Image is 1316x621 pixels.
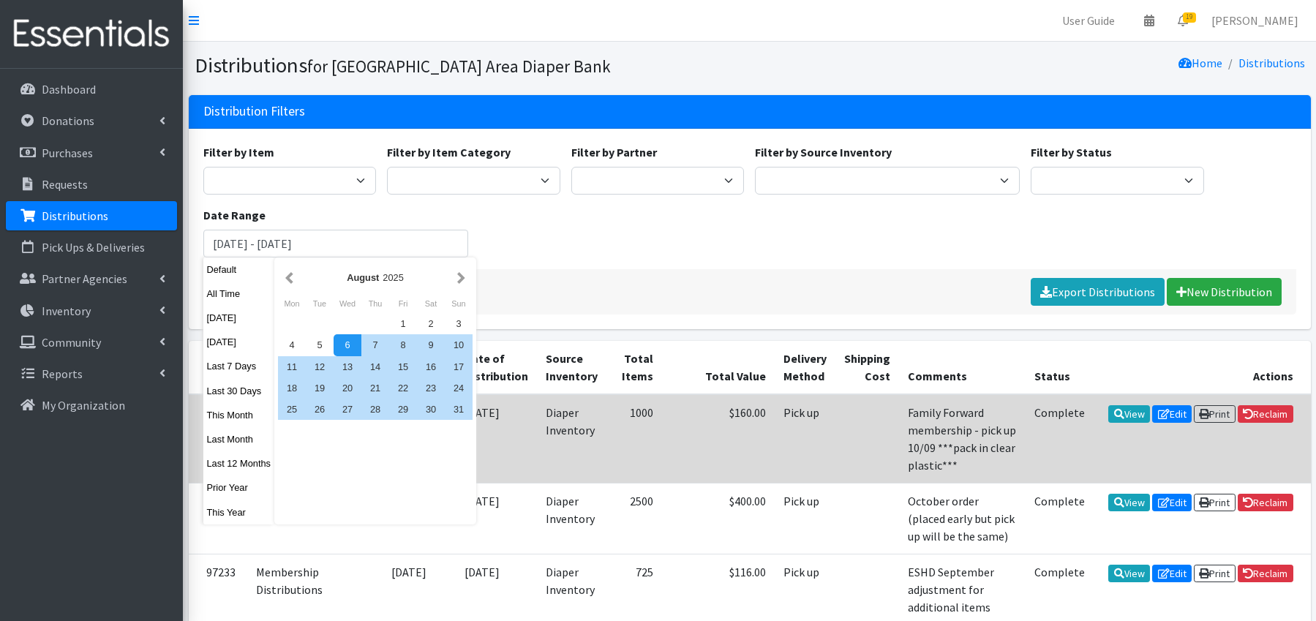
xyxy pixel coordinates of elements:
[334,399,361,420] div: 27
[456,394,537,483] td: [DATE]
[1200,6,1310,35] a: [PERSON_NAME]
[334,334,361,355] div: 6
[1026,483,1094,554] td: Complete
[775,394,835,483] td: Pick up
[6,264,177,293] a: Partner Agencies
[417,356,445,377] div: 16
[1108,565,1150,582] a: View
[445,377,473,399] div: 24
[456,341,537,394] th: Date of Distribution
[383,272,403,283] span: 2025
[203,307,275,328] button: [DATE]
[6,106,177,135] a: Donations
[42,146,93,160] p: Purchases
[1152,405,1192,423] a: Edit
[6,10,177,59] img: HumanEssentials
[347,272,379,283] strong: August
[1178,56,1222,70] a: Home
[189,483,247,554] td: 97279
[278,399,306,420] div: 25
[606,394,662,483] td: 1000
[203,331,275,353] button: [DATE]
[606,483,662,554] td: 2500
[189,394,247,483] td: 97618
[606,341,662,394] th: Total Items
[775,341,835,394] th: Delivery Method
[899,341,1026,394] th: Comments
[203,453,275,474] button: Last 12 Months
[1194,565,1236,582] a: Print
[1238,405,1293,423] a: Reclaim
[361,334,389,355] div: 7
[361,356,389,377] div: 14
[203,230,468,257] input: January 1, 2011 - December 31, 2011
[899,483,1026,554] td: October order (placed early but pick up will be the same)
[189,341,247,394] th: ID
[306,334,334,355] div: 5
[417,377,445,399] div: 23
[775,483,835,554] td: Pick up
[537,341,606,394] th: Source Inventory
[42,304,91,318] p: Inventory
[1183,12,1196,23] span: 19
[1194,405,1236,423] a: Print
[1031,278,1165,306] a: Export Distributions
[1152,565,1192,582] a: Edit
[1238,565,1293,582] a: Reclaim
[6,170,177,199] a: Requests
[42,82,96,97] p: Dashboard
[537,483,606,554] td: Diaper Inventory
[1026,394,1094,483] td: Complete
[445,334,473,355] div: 10
[389,334,417,355] div: 8
[42,177,88,192] p: Requests
[571,143,657,161] label: Filter by Partner
[6,391,177,420] a: My Organization
[42,208,108,223] p: Distributions
[445,399,473,420] div: 31
[1166,6,1200,35] a: 19
[662,394,775,483] td: $160.00
[6,296,177,325] a: Inventory
[203,283,275,304] button: All Time
[334,356,361,377] div: 13
[306,356,334,377] div: 12
[835,341,899,394] th: Shipping Cost
[42,271,127,286] p: Partner Agencies
[1108,405,1150,423] a: View
[203,104,305,119] h3: Distribution Filters
[278,377,306,399] div: 18
[445,294,473,313] div: Sunday
[306,294,334,313] div: Tuesday
[417,334,445,355] div: 9
[203,404,275,426] button: This Month
[662,483,775,554] td: $400.00
[389,294,417,313] div: Friday
[42,366,83,381] p: Reports
[306,399,334,420] div: 26
[278,356,306,377] div: 11
[1167,278,1282,306] a: New Distribution
[6,233,177,262] a: Pick Ups & Deliveries
[203,477,275,498] button: Prior Year
[203,259,275,280] button: Default
[389,377,417,399] div: 22
[334,377,361,399] div: 20
[1108,494,1150,511] a: View
[334,294,361,313] div: Wednesday
[387,143,511,161] label: Filter by Item Category
[6,359,177,388] a: Reports
[456,483,537,554] td: [DATE]
[307,56,611,77] small: for [GEOGRAPHIC_DATA] Area Diaper Bank
[1238,56,1305,70] a: Distributions
[203,502,275,523] button: This Year
[361,294,389,313] div: Thursday
[42,240,145,255] p: Pick Ups & Deliveries
[1238,494,1293,511] a: Reclaim
[662,341,775,394] th: Total Value
[899,394,1026,483] td: Family Forward membership - pick up 10/09 ***pack in clear plastic***
[361,399,389,420] div: 28
[445,356,473,377] div: 17
[537,394,606,483] td: Diaper Inventory
[278,334,306,355] div: 4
